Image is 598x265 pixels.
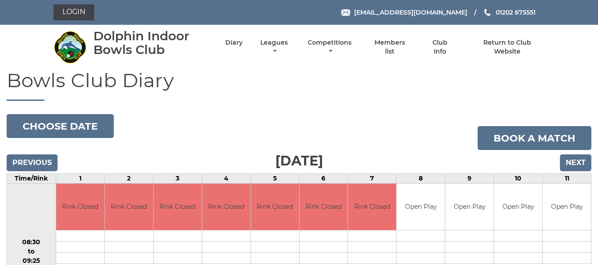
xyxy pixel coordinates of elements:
a: Club Info [426,38,455,56]
td: Open Play [494,184,542,230]
td: Rink Closed [348,184,396,230]
td: Rink Closed [202,184,251,230]
span: 01202 675551 [496,8,536,16]
td: 3 [153,174,202,184]
td: 1 [56,174,104,184]
a: Return to Club Website [470,38,544,56]
td: Rink Closed [300,184,348,230]
input: Next [560,154,591,171]
span: [EMAIL_ADDRESS][DOMAIN_NAME] [354,8,467,16]
td: Rink Closed [251,184,299,230]
td: 9 [445,174,494,184]
img: Dolphin Indoor Bowls Club [54,31,87,64]
td: Rink Closed [154,184,202,230]
td: 4 [202,174,251,184]
td: 2 [104,174,153,184]
td: Rink Closed [105,184,153,230]
td: 7 [348,174,397,184]
td: Open Play [543,184,591,230]
td: Open Play [397,184,445,230]
td: Open Play [445,184,494,230]
td: 8 [397,174,445,184]
td: Time/Rink [7,174,56,184]
a: Book a match [478,126,591,150]
img: Phone us [484,9,490,16]
td: Rink Closed [56,184,104,230]
a: Competitions [306,38,354,56]
a: Phone us 01202 675551 [483,8,536,17]
a: Leagues [258,38,290,56]
td: 5 [251,174,299,184]
button: Choose date [7,114,114,138]
a: Members list [369,38,410,56]
td: 10 [494,174,543,184]
input: Previous [7,154,58,171]
h1: Bowls Club Diary [7,69,591,101]
a: Login [54,4,94,20]
div: Dolphin Indoor Bowls Club [93,29,210,57]
a: Diary [225,38,243,47]
img: Email [341,9,350,16]
td: 11 [543,174,591,184]
a: Email [EMAIL_ADDRESS][DOMAIN_NAME] [341,8,467,17]
td: 6 [299,174,348,184]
